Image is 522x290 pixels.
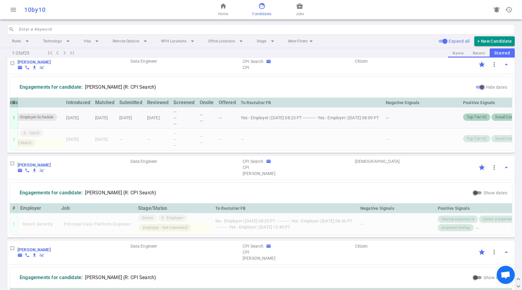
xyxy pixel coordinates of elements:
[515,275,522,283] button: expand_less
[93,98,117,107] th: Matched
[266,244,271,249] span: email
[505,6,512,13] span: history
[241,99,381,106] div: To Recruiter FB
[503,61,510,68] span: arrow_drop_up
[11,114,56,120] span: W - Employer Schedule
[197,98,216,107] th: Onsite
[59,203,136,213] th: Job
[159,215,185,221] span: E - Employer
[466,56,515,71] td: Options
[475,226,480,231] span: more_horiz
[238,128,383,150] td: —
[173,130,195,136] div: —
[10,6,17,13] span: menu
[216,128,238,150] td: —
[252,36,281,47] li: Stage
[18,168,22,173] span: email
[93,107,117,128] td: [DATE]
[243,255,354,261] span: Candidate Recruiters
[39,65,44,70] span: remove_done
[449,39,469,44] span: Expand all
[468,49,490,58] button: Recent
[354,156,467,176] td: Visa
[503,4,515,16] button: Open history
[439,216,477,222] span: Startup experience
[215,205,356,212] div: To Recruiter FB
[7,4,19,16] button: Open menu
[493,6,500,13] span: notifications_active
[243,170,354,176] span: Candidate Recruiters
[515,283,522,290] button: expand_more
[258,2,266,10] span: face
[9,27,14,32] span: search
[439,225,472,231] span: Acquired startup
[18,253,22,258] button: Copy Candidate email
[18,60,51,64] b: [PERSON_NAME]
[484,190,507,195] span: Show dates
[266,159,271,164] button: Copy Recruiter email
[386,99,458,106] div: Negative Signals
[117,98,145,107] th: Submitted
[145,98,171,107] th: Reviewed
[475,246,488,259] div: Click to Starred
[200,133,214,139] div: —
[32,168,37,173] button: Download resume
[25,65,30,70] span: phone
[491,4,503,16] a: Go to see announcements
[490,48,515,58] button: Starred
[252,11,271,17] span: Candidates
[64,98,93,107] th: Introduced
[136,203,213,213] th: Stage/Status
[18,65,22,70] button: Copy Candidate email
[296,11,304,17] span: Jobs
[486,85,507,90] span: Hide dates
[243,64,354,71] span: Agency
[18,253,22,258] span: email
[25,253,30,258] span: phone
[475,161,488,174] div: Click to Starred
[10,98,18,107] th: #
[480,216,520,222] span: Series A experience
[243,243,264,249] div: Recruiter
[93,128,117,150] td: [DATE]
[18,247,51,252] b: [PERSON_NAME]
[354,56,467,71] td: Visa
[24,6,172,13] div: 10by10
[386,136,458,142] div: —
[139,215,156,221] span: Onsite
[218,2,228,17] a: Home
[173,115,195,121] div: —
[474,36,515,46] a: + New Candidate
[130,156,242,176] td: Roles
[145,107,171,128] td: [DATE]
[18,163,51,167] b: [PERSON_NAME]
[448,49,468,58] button: Name
[216,107,238,128] td: —
[500,161,512,173] button: Toggle Expand/Collapse
[108,36,154,47] li: Remote Options
[266,59,271,64] span: email
[39,253,44,258] span: remove_done
[360,221,433,227] div: —
[20,84,82,90] div: Engagements for candidate:
[32,253,37,258] i: file_download
[140,225,190,231] span: Employer - Not Interested
[296,2,304,17] a: Jobs
[117,128,145,150] td: —
[18,65,22,70] span: email
[18,162,51,168] a: Go to Edit
[491,249,498,256] span: more_vert
[32,65,37,70] button: Download resume
[7,48,47,58] div: 1 - 23 of 23
[466,156,515,176] td: Options
[64,128,93,150] td: [DATE]
[173,142,195,148] div: —
[85,275,156,281] span: [PERSON_NAME] (R: CPI Search)
[213,213,358,235] td: No - Employer | [DATE] 08:25 PT ----------- Yes - Employer | [DATE] 08:46 PT ----------- Yes - Em...
[296,2,303,10] span: business_center
[220,2,227,10] span: home
[200,118,214,124] div: —
[283,36,320,47] li: More Filters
